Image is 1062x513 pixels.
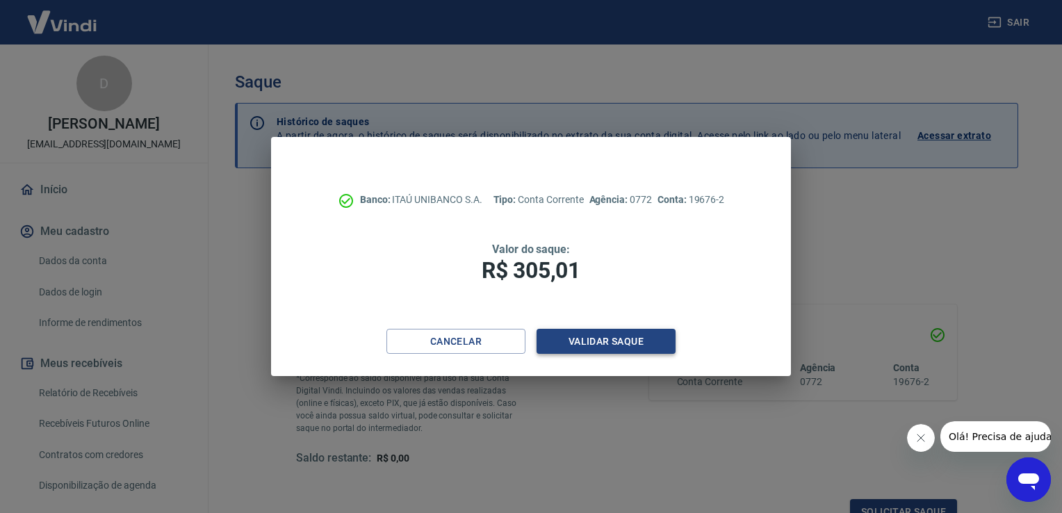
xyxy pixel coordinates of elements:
button: Cancelar [386,329,525,355]
p: 0772 [589,193,652,207]
button: Validar saque [537,329,676,355]
span: Banco: [360,194,393,205]
span: Olá! Precisa de ajuda? [8,10,117,21]
span: R$ 305,01 [482,257,580,284]
iframe: Fechar mensagem [907,424,935,452]
p: Conta Corrente [493,193,584,207]
span: Valor do saque: [492,243,570,256]
iframe: Botão para abrir a janela de mensagens [1006,457,1051,502]
span: Conta: [657,194,689,205]
span: Tipo: [493,194,518,205]
p: 19676-2 [657,193,724,207]
iframe: Mensagem da empresa [940,421,1051,452]
span: Agência: [589,194,630,205]
p: ITAÚ UNIBANCO S.A. [360,193,482,207]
